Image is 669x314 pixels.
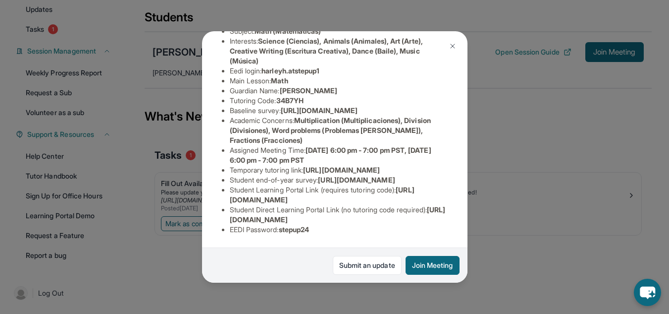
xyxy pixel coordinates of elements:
[230,146,431,164] span: [DATE] 6:00 pm - 7:00 pm PST, [DATE] 6:00 pm - 7:00 pm PST
[318,176,395,184] span: [URL][DOMAIN_NAME]
[333,256,402,275] a: Submit an update
[406,256,460,275] button: Join Meeting
[230,37,423,65] span: Science (Ciencias), Animals (Animales), Art (Arte), Creative Writing (Escritura Creativa), Dance ...
[230,165,448,175] li: Temporary tutoring link :
[230,175,448,185] li: Student end-of-year survey :
[230,76,448,86] li: Main Lesson :
[230,225,448,235] li: EEDI Password :
[303,166,380,174] span: [URL][DOMAIN_NAME]
[230,26,448,36] li: Subject :
[230,205,448,225] li: Student Direct Learning Portal Link (no tutoring code required) :
[271,76,288,85] span: Math
[230,185,448,205] li: Student Learning Portal Link (requires tutoring code) :
[634,279,661,306] button: chat-button
[449,42,457,50] img: Close Icon
[230,116,448,145] li: Academic Concerns :
[261,66,319,75] span: harleyh.atstepup1
[230,106,448,116] li: Baseline survey :
[281,106,358,115] span: [URL][DOMAIN_NAME]
[276,96,304,105] span: 34B7YH
[230,36,448,66] li: Interests :
[280,86,338,95] span: [PERSON_NAME]
[279,225,309,234] span: stepup24
[230,66,448,76] li: Eedi login :
[230,96,448,106] li: Tutoring Code :
[230,116,431,144] span: Multiplication (Multiplicaciones), Division (Divisiones), Word problems (Problemas [PERSON_NAME])...
[230,145,448,165] li: Assigned Meeting Time :
[255,27,321,35] span: Math (Matemáticas)
[230,86,448,96] li: Guardian Name :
